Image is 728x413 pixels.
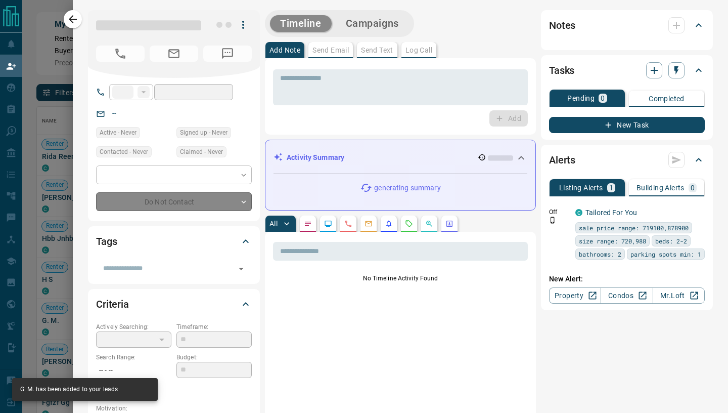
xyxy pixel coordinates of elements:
p: Add Note [269,47,300,54]
span: bathrooms: 2 [579,249,621,259]
span: sale price range: 719100,878900 [579,223,689,233]
svg: Push Notification Only [549,217,556,224]
p: New Alert: [549,274,705,284]
div: condos.ca [575,209,582,216]
p: Budget: [176,353,252,362]
p: -- - -- [96,362,171,379]
p: Search Range: [96,353,171,362]
button: Campaigns [336,15,409,32]
div: Tags [96,229,252,254]
p: Completed [649,95,685,102]
h2: Notes [549,17,575,33]
span: No Email [150,46,198,62]
span: Signed up - Never [180,128,227,138]
a: Mr.Loft [653,287,705,304]
p: Building Alerts [636,184,685,191]
button: Open [234,262,248,276]
p: Areas Searched: [96,384,252,393]
button: Timeline [270,15,332,32]
p: Pending [567,95,595,102]
p: generating summary [374,183,440,193]
div: Alerts [549,148,705,172]
p: Actively Searching: [96,322,171,332]
span: beds: 2-2 [655,236,687,246]
div: Notes [549,13,705,37]
a: Property [549,287,601,304]
svg: Calls [344,220,352,228]
span: size range: 720,988 [579,236,646,246]
svg: Lead Browsing Activity [324,220,332,228]
h2: Tasks [549,62,574,78]
div: G. M. has been added to your leads [20,381,118,398]
p: Listing Alerts [559,184,603,191]
a: -- [112,109,116,117]
div: Criteria [96,292,252,316]
a: Condos [601,287,653,304]
svg: Listing Alerts [385,220,393,228]
a: Tailored For You [585,209,637,217]
span: Active - Never [100,128,136,138]
svg: Agent Actions [445,220,453,228]
p: 0 [691,184,695,191]
span: No Number [203,46,252,62]
button: New Task [549,117,705,133]
p: Off [549,208,569,217]
svg: Requests [405,220,413,228]
p: Activity Summary [287,152,344,163]
span: parking spots min: 1 [630,249,701,259]
span: Contacted - Never [100,147,148,157]
p: 1 [609,184,613,191]
span: Claimed - Never [180,147,223,157]
p: Timeframe: [176,322,252,332]
span: No Number [96,46,145,62]
p: All [269,220,278,227]
div: Tasks [549,58,705,82]
h2: Alerts [549,152,575,168]
svg: Opportunities [425,220,433,228]
h2: Criteria [96,296,129,312]
p: Motivation: [96,404,252,413]
svg: Notes [304,220,312,228]
div: Activity Summary [274,148,527,167]
p: 0 [601,95,605,102]
svg: Emails [365,220,373,228]
p: No Timeline Activity Found [273,274,528,283]
div: Do Not Contact [96,192,252,211]
h2: Tags [96,233,117,250]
